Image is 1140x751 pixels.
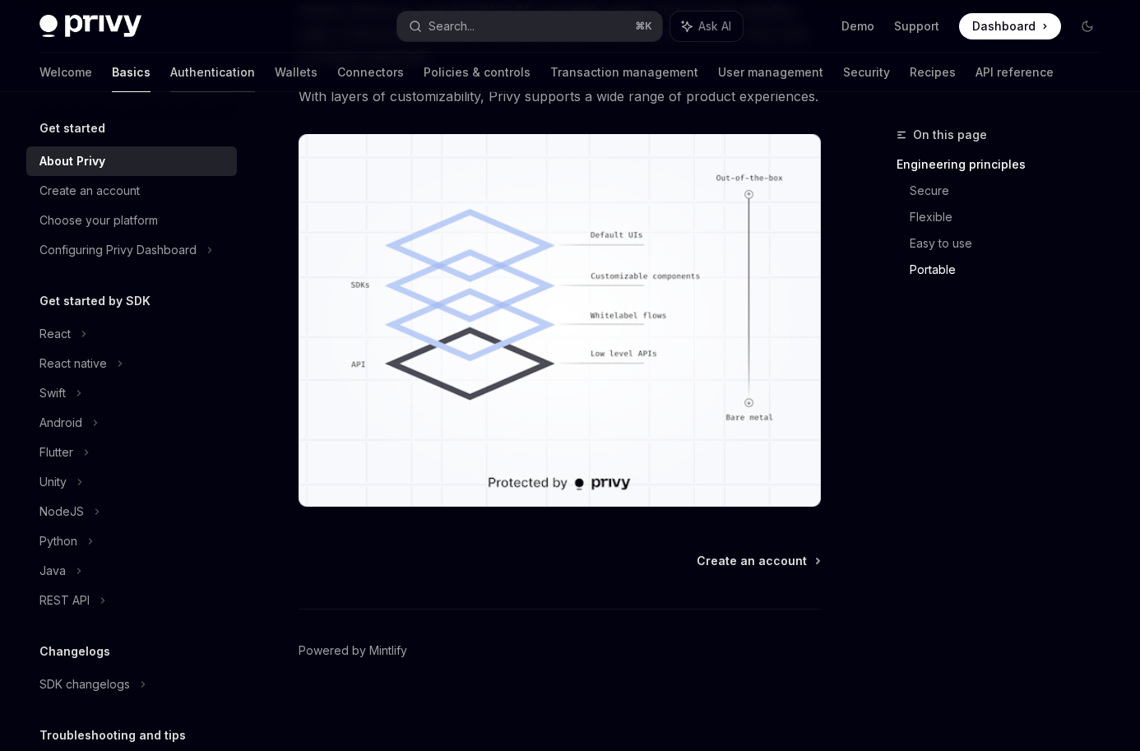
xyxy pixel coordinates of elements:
div: NodeJS [39,502,84,522]
div: SDK changelogs [39,675,130,694]
div: Create an account [39,181,140,201]
span: On this page [913,125,987,145]
a: Policies & controls [424,53,531,92]
div: REST API [39,591,90,610]
a: Transaction management [550,53,698,92]
div: Unity [39,472,67,492]
a: Security [843,53,890,92]
span: Create an account [697,553,807,569]
div: Swift [39,383,66,403]
a: Portable [910,257,1114,283]
a: Create an account [26,176,237,206]
button: Ask AI [670,12,743,41]
div: Python [39,531,77,551]
a: Dashboard [959,13,1061,39]
h5: Changelogs [39,642,110,661]
a: API reference [975,53,1054,92]
div: Configuring Privy Dashboard [39,240,197,260]
img: dark logo [39,15,141,38]
a: Easy to use [910,230,1114,257]
div: Search... [429,16,475,36]
span: Dashboard [972,18,1036,35]
div: Java [39,561,66,581]
a: Powered by Mintlify [299,642,407,659]
a: Recipes [910,53,956,92]
a: Engineering principles [897,151,1114,178]
span: With layers of customizability, Privy supports a wide range of product experiences. [299,85,821,108]
div: Choose your platform [39,211,158,230]
img: images/Customization.png [299,134,821,507]
div: Flutter [39,443,73,462]
a: User management [718,53,823,92]
a: Demo [841,18,874,35]
a: About Privy [26,146,237,176]
div: About Privy [39,151,105,171]
a: Choose your platform [26,206,237,235]
a: Basics [112,53,151,92]
button: Toggle dark mode [1074,13,1101,39]
h5: Get started [39,118,105,138]
a: Connectors [337,53,404,92]
a: Create an account [697,553,819,569]
a: Flexible [910,204,1114,230]
a: Secure [910,178,1114,204]
span: Ask AI [698,18,731,35]
h5: Troubleshooting and tips [39,726,186,745]
a: Authentication [170,53,255,92]
div: React native [39,354,107,373]
h5: Get started by SDK [39,291,151,311]
div: Android [39,413,82,433]
a: Welcome [39,53,92,92]
a: Support [894,18,939,35]
div: React [39,324,71,344]
button: Search...⌘K [397,12,661,41]
span: ⌘ K [635,20,652,33]
a: Wallets [275,53,317,92]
